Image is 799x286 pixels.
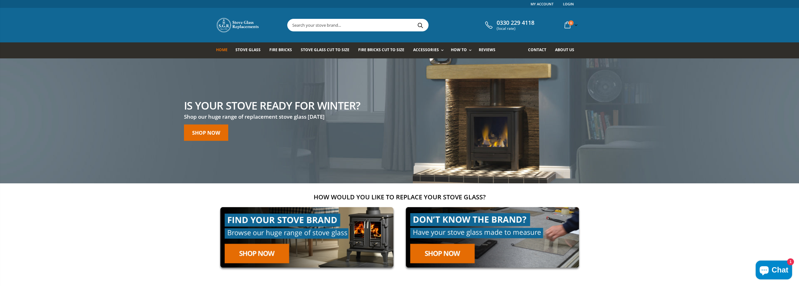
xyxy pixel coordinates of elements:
a: 0330 229 4118 (local rate) [483,19,534,31]
h3: Shop our huge range of replacement stove glass [DATE] [184,113,360,120]
a: How To [451,42,475,58]
h2: Is your stove ready for winter? [184,100,360,111]
span: Reviews [479,47,495,52]
a: Fire Bricks Cut To Size [358,42,409,58]
span: 0 [569,20,574,25]
span: Fire Bricks Cut To Size [358,47,404,52]
h2: How would you like to replace your stove glass? [216,193,583,201]
a: Shop now [184,124,228,141]
a: Accessories [413,42,446,58]
span: How To [451,47,467,52]
inbox-online-store-chat: Shopify online store chat [754,261,794,281]
a: Stove Glass Cut To Size [301,42,354,58]
input: Search your stove brand... [288,19,499,31]
img: find-your-brand-cta_9b334d5d-5c94-48ed-825f-d7972bbdebd0.jpg [216,203,398,272]
span: 0330 229 4118 [497,19,534,26]
img: Stove Glass Replacement [216,17,260,33]
a: Fire Bricks [269,42,297,58]
a: Home [216,42,232,58]
span: About us [555,47,574,52]
img: made-to-measure-cta_2cd95ceb-d519-4648-b0cf-d2d338fdf11f.jpg [402,203,583,272]
a: About us [555,42,579,58]
span: Contact [528,47,546,52]
a: Contact [528,42,551,58]
span: Home [216,47,228,52]
a: Reviews [479,42,500,58]
button: Search [413,19,428,31]
span: Stove Glass Cut To Size [301,47,349,52]
a: 0 [562,19,579,31]
span: Accessories [413,47,439,52]
span: Stove Glass [235,47,261,52]
span: Fire Bricks [269,47,292,52]
span: (local rate) [497,26,534,31]
a: Stove Glass [235,42,265,58]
